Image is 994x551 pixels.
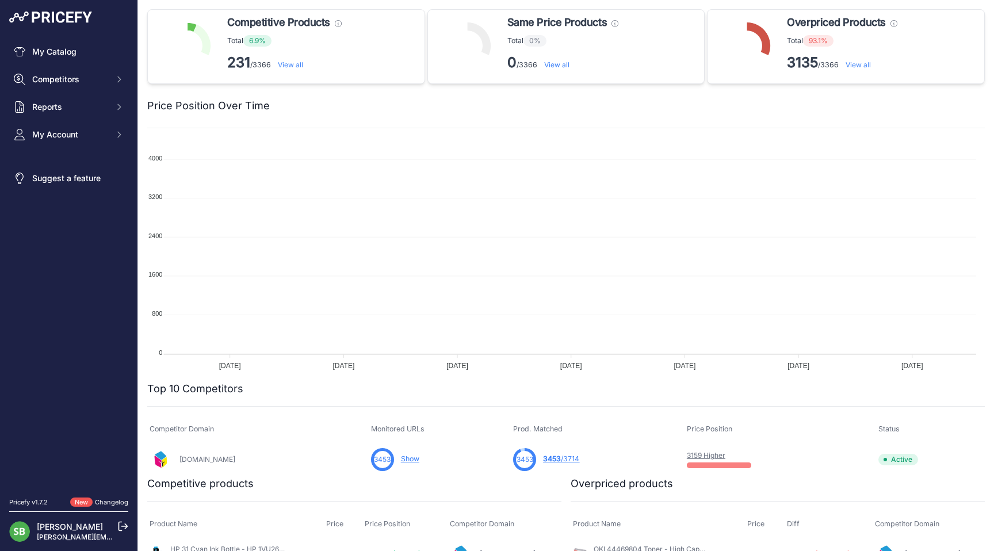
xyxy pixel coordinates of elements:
a: [DOMAIN_NAME] [179,455,235,464]
span: 3453 [543,454,561,463]
a: [PERSON_NAME][EMAIL_ADDRESS][PERSON_NAME][DOMAIN_NAME] [37,533,271,541]
h2: Overpriced products [571,476,673,492]
p: Total [787,35,897,47]
button: Competitors [9,69,128,90]
span: Overpriced Products [787,14,885,30]
p: Total [507,35,618,47]
p: /3366 [507,53,618,72]
strong: 3135 [787,54,818,71]
p: Total [227,35,342,47]
span: 93.1% [803,35,834,47]
tspan: [DATE] [787,362,809,370]
strong: 231 [227,54,250,71]
p: /3366 [787,53,897,72]
span: Product Name [150,519,197,528]
tspan: 2400 [148,232,162,239]
tspan: 3200 [148,193,162,200]
tspan: 1600 [148,271,162,278]
h2: Price Position Over Time [147,98,270,114]
span: Competitor Domain [150,424,214,433]
span: Same Price Products [507,14,607,30]
a: View all [846,60,871,69]
span: Price [747,519,764,528]
span: 0% [523,35,546,47]
a: My Catalog [9,41,128,62]
span: Product Name [573,519,621,528]
span: Status [878,424,900,433]
a: Show [401,454,419,463]
tspan: 4000 [148,155,162,162]
tspan: 800 [152,310,162,317]
span: Competitor Domain [450,519,514,528]
span: Active [878,454,918,465]
a: 3453/3714 [543,454,579,463]
span: Diff [787,519,800,528]
tspan: [DATE] [674,362,696,370]
button: Reports [9,97,128,117]
span: Price [326,519,343,528]
tspan: [DATE] [332,362,354,370]
tspan: 0 [159,349,162,356]
span: 3453 [374,454,391,465]
span: Competitive Products [227,14,330,30]
span: Monitored URLs [371,424,425,433]
p: /3366 [227,53,342,72]
a: View all [278,60,303,69]
nav: Sidebar [9,41,128,484]
strong: 0 [507,54,517,71]
a: Suggest a feature [9,168,128,189]
tspan: [DATE] [446,362,468,370]
span: New [70,498,93,507]
button: My Account [9,124,128,145]
span: 6.9% [243,35,272,47]
div: Pricefy v1.7.2 [9,498,48,507]
h2: Top 10 Competitors [147,381,243,397]
span: Competitor Domain [875,519,939,528]
span: 3453 [517,454,533,465]
span: Competitors [32,74,108,85]
span: Price Position [365,519,410,528]
a: Changelog [95,498,128,506]
a: View all [544,60,569,69]
span: Prod. Matched [513,424,563,433]
h2: Competitive products [147,476,254,492]
span: Reports [32,101,108,113]
span: My Account [32,129,108,140]
span: Price Position [687,424,732,433]
tspan: [DATE] [901,362,923,370]
tspan: [DATE] [560,362,582,370]
a: [PERSON_NAME] [37,522,103,531]
a: 3159 Higher [687,451,725,460]
img: Pricefy Logo [9,12,92,23]
tspan: [DATE] [219,362,241,370]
